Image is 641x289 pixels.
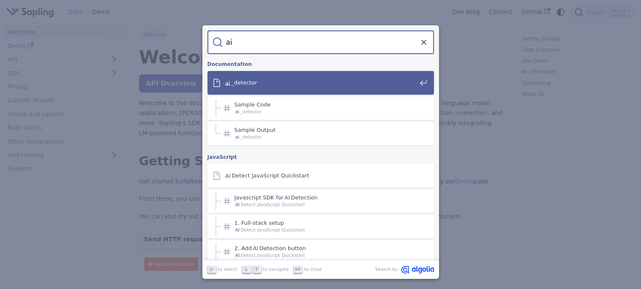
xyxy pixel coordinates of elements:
[223,30,419,54] input: Search docs
[207,215,434,238] a: 1. Full-stack setup​AIDetect JavaScript Quickstart
[419,37,429,47] button: Clear the query
[208,266,215,273] svg: Enter key
[235,245,416,252] span: 2. Add Detection button​
[304,266,322,273] span: to close
[235,108,416,115] span: _detector
[224,172,232,180] mark: AI
[235,201,416,208] span: Detect JavaScript Quickstart
[235,194,416,201] span: Javascript SDK for Detection​
[252,244,259,252] mark: AI
[235,101,416,108] span: Sample Code​
[295,266,301,273] svg: Escape key
[235,226,241,234] mark: AI
[224,79,232,87] mark: ai
[235,108,240,115] mark: ai
[235,134,416,141] span: _detector
[224,172,416,179] span: Detect JavaScript Quickstart
[243,266,249,273] svg: Arrow down
[254,266,260,273] svg: Arrow up
[235,252,416,259] span: Detect JavaScript Quickstart
[263,266,289,273] span: to navigate
[235,252,241,259] mark: AI
[235,226,416,234] span: Detect JavaScript Quickstart
[224,79,416,86] span: _detector
[235,219,416,226] span: 1. Full-stack setup​
[207,189,434,213] a: Javascript SDK forAIDetection​AIDetect JavaScript Quickstart
[235,126,416,134] span: Sample Output​
[207,122,434,145] a: Sample Output​ai_detector
[375,266,398,274] span: Search by
[375,266,434,274] a: Search byAlgolia
[235,201,241,208] mark: AI
[206,54,436,71] div: Documentation
[207,240,434,264] a: 2. AddAIDetection button​AIDetect JavaScript Quickstart
[207,96,434,120] a: Sample Code​ai_detector
[235,134,240,141] mark: ai
[206,147,436,164] div: JavaScript
[218,266,237,273] span: to select
[207,164,434,188] a: AIDetect JavaScript Quickstart
[207,71,434,95] a: ai_detector
[401,266,434,274] svg: Algolia
[284,193,291,202] mark: AI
